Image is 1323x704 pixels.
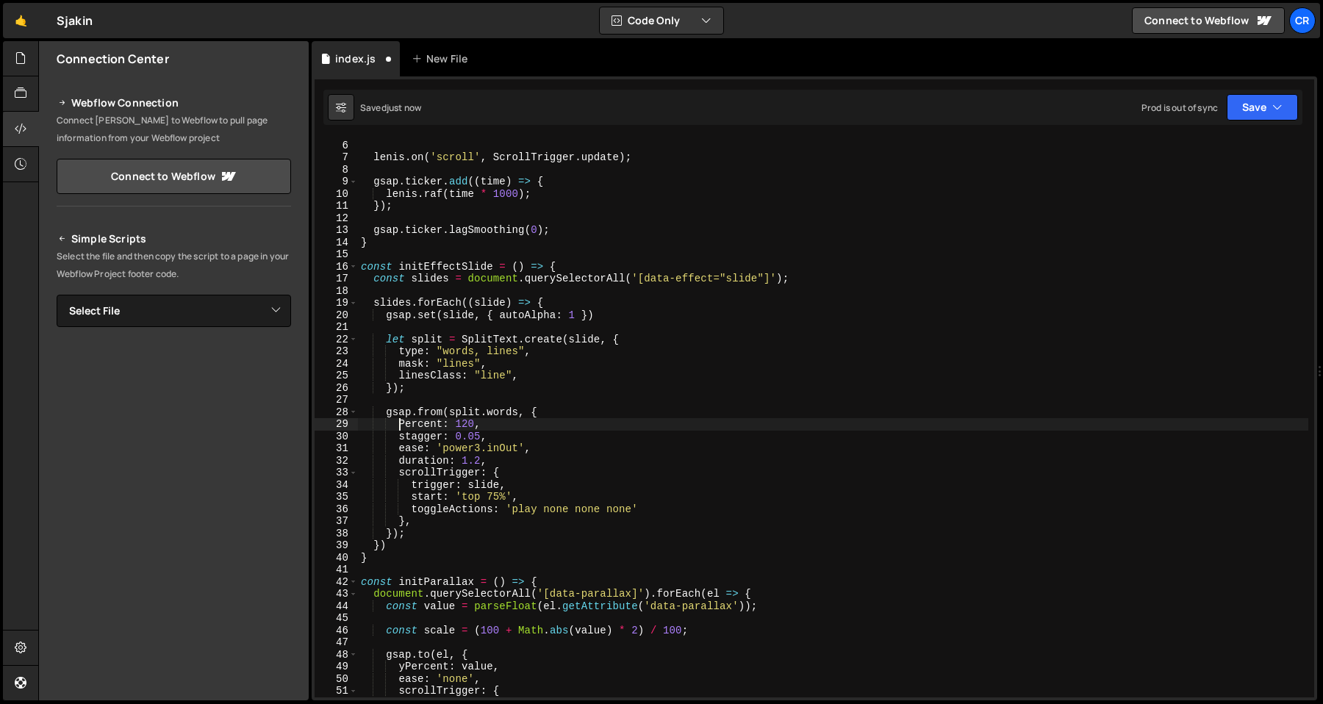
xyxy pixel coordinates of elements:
[57,248,291,283] p: Select the file and then copy the script to a page in your Webflow Project footer code.
[3,3,39,38] a: 🤙
[315,224,358,237] div: 13
[315,297,358,309] div: 19
[315,552,358,564] div: 40
[1227,94,1298,121] button: Save
[57,112,291,147] p: Connect [PERSON_NAME] to Webflow to pull page information from your Webflow project
[360,101,421,114] div: Saved
[315,273,358,285] div: 17
[57,51,169,67] h2: Connection Center
[57,159,291,194] a: Connect to Webflow
[57,351,293,484] iframe: YouTube video player
[315,334,358,346] div: 22
[315,649,358,661] div: 48
[315,418,358,431] div: 29
[600,7,723,34] button: Code Only
[57,12,93,29] div: Sjakin
[315,164,358,176] div: 8
[315,600,358,613] div: 44
[315,588,358,600] div: 43
[315,345,358,358] div: 23
[1132,7,1285,34] a: Connect to Webflow
[315,176,358,188] div: 9
[335,51,376,66] div: index.js
[315,576,358,589] div: 42
[57,493,293,625] iframe: YouTube video player
[315,661,358,673] div: 49
[315,188,358,201] div: 10
[315,151,358,164] div: 7
[315,455,358,467] div: 32
[315,612,358,625] div: 45
[57,230,291,248] h2: Simple Scripts
[315,248,358,261] div: 15
[315,285,358,298] div: 18
[315,394,358,406] div: 27
[315,431,358,443] div: 30
[315,685,358,697] div: 51
[315,673,358,686] div: 50
[315,503,358,516] div: 36
[315,479,358,492] div: 34
[315,636,358,649] div: 47
[315,200,358,212] div: 11
[1289,7,1316,34] a: CR
[315,625,358,637] div: 46
[315,309,358,322] div: 20
[315,564,358,576] div: 41
[57,94,291,112] h2: Webflow Connection
[315,467,358,479] div: 33
[315,358,358,370] div: 24
[315,442,358,455] div: 31
[315,539,358,552] div: 39
[315,406,358,419] div: 28
[315,491,358,503] div: 35
[315,370,358,382] div: 25
[315,237,358,249] div: 14
[387,101,421,114] div: just now
[315,261,358,273] div: 16
[315,321,358,334] div: 21
[315,140,358,152] div: 6
[1141,101,1218,114] div: Prod is out of sync
[315,212,358,225] div: 12
[412,51,473,66] div: New File
[315,515,358,528] div: 37
[315,528,358,540] div: 38
[315,382,358,395] div: 26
